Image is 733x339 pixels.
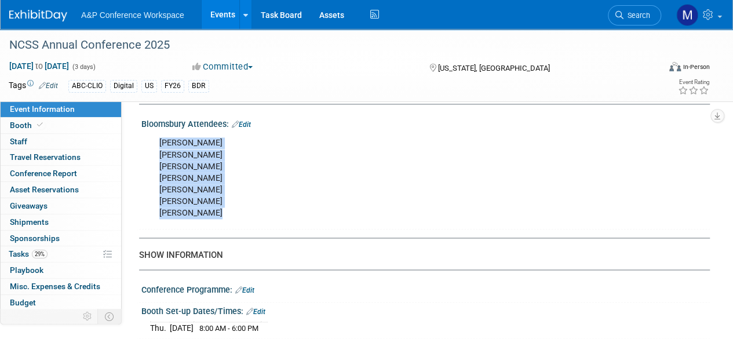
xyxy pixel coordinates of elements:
[1,101,121,117] a: Event Information
[1,134,121,150] a: Staff
[1,182,121,198] a: Asset Reservations
[5,35,650,56] div: NCSS Annual Conference 2025
[98,309,122,324] td: Toggle Event Tabs
[141,302,710,318] div: Booth Set-up Dates/Times:
[170,322,194,334] td: [DATE]
[110,80,137,92] div: Digital
[10,137,27,146] span: Staff
[1,198,121,214] a: Giveaways
[10,282,100,291] span: Misc. Expenses & Credits
[39,82,58,90] a: Edit
[78,309,98,324] td: Personalize Event Tab Strip
[9,10,67,21] img: ExhibitDay
[676,4,698,26] img: Mark Strong
[437,64,549,72] span: [US_STATE], [GEOGRAPHIC_DATA]
[9,61,70,71] span: [DATE] [DATE]
[1,231,121,246] a: Sponsorships
[9,249,48,258] span: Tasks
[141,80,157,92] div: US
[150,322,170,334] td: Thu.
[623,11,650,20] span: Search
[10,185,79,194] span: Asset Reservations
[37,122,43,128] i: Booth reservation complete
[71,63,96,71] span: (3 days)
[1,118,121,133] a: Booth
[68,80,106,92] div: ABC-CLIO
[141,115,710,130] div: Bloomsbury Attendees:
[678,79,709,85] div: Event Rating
[10,169,77,178] span: Conference Report
[161,80,184,92] div: FY26
[141,281,710,296] div: Conference Programme:
[139,249,701,261] div: SHOW INFORMATION
[235,286,254,294] a: Edit
[246,308,265,316] a: Edit
[683,63,710,71] div: In-Person
[81,10,184,20] span: A&P Conference Workspace
[608,5,661,25] a: Search
[669,62,681,71] img: Format-Inperson.png
[151,132,597,225] div: [PERSON_NAME] [PERSON_NAME] [PERSON_NAME] [PERSON_NAME] [PERSON_NAME] [PERSON_NAME] [PERSON_NAME]
[1,295,121,311] a: Budget
[32,250,48,258] span: 29%
[199,324,258,333] span: 8:00 AM - 6:00 PM
[607,60,710,78] div: Event Format
[10,265,43,275] span: Playbook
[1,279,121,294] a: Misc. Expenses & Credits
[34,61,45,71] span: to
[10,234,60,243] span: Sponsorships
[9,79,58,93] td: Tags
[10,121,45,130] span: Booth
[10,152,81,162] span: Travel Reservations
[1,263,121,278] a: Playbook
[1,150,121,165] a: Travel Reservations
[188,61,257,73] button: Committed
[10,217,49,227] span: Shipments
[1,214,121,230] a: Shipments
[1,246,121,262] a: Tasks29%
[10,104,75,114] span: Event Information
[10,298,36,307] span: Budget
[188,80,209,92] div: BDR
[10,201,48,210] span: Giveaways
[232,121,251,129] a: Edit
[1,166,121,181] a: Conference Report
